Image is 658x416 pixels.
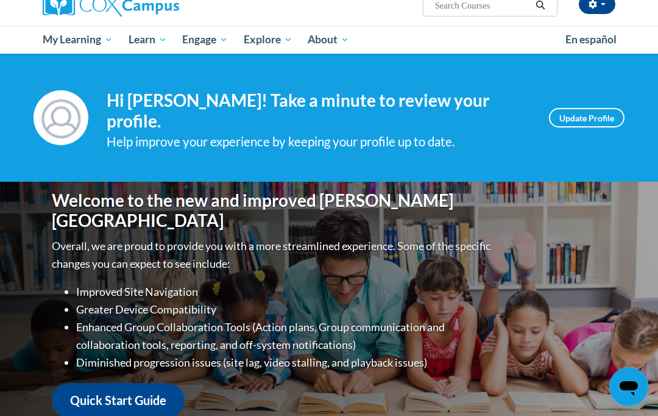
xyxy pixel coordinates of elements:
span: Learn [129,32,167,47]
iframe: Button to launch messaging window [609,367,648,406]
a: My Learning [35,26,121,54]
h4: Hi [PERSON_NAME]! Take a minute to review your profile. [107,90,531,131]
a: Engage [174,26,236,54]
a: Explore [236,26,300,54]
span: Engage [182,32,228,47]
a: En español [557,27,624,52]
div: Main menu [34,26,624,54]
p: Overall, we are proud to provide you with a more streamlined experience. Some of the specific cha... [52,237,493,273]
a: Update Profile [549,108,624,127]
span: En español [565,33,617,46]
li: Greater Device Compatibility [76,301,493,318]
span: Explore [244,32,292,47]
img: Profile Image [34,90,88,145]
div: Help improve your experience by keeping your profile up to date. [107,132,531,152]
li: Diminished progression issues (site lag, video stalling, and playback issues) [76,354,493,371]
li: Improved Site Navigation [76,283,493,301]
a: About [300,26,358,54]
span: About [308,32,349,47]
span: My Learning [43,32,113,47]
h1: Welcome to the new and improved [PERSON_NAME][GEOGRAPHIC_DATA] [52,190,493,231]
li: Enhanced Group Collaboration Tools (Action plans, Group communication and collaboration tools, re... [76,318,493,354]
a: Learn [121,26,175,54]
